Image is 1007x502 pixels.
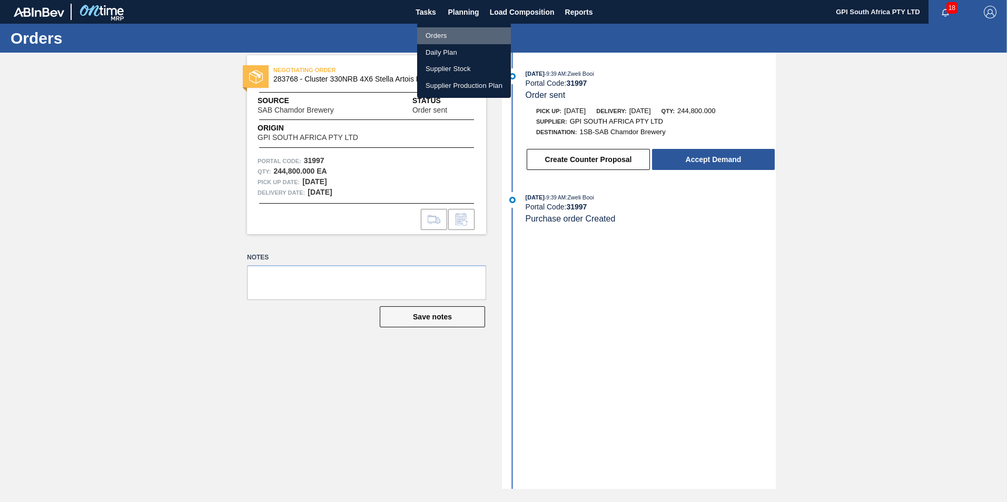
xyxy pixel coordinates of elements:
[417,44,511,61] a: Daily Plan
[417,77,511,94] a: Supplier Production Plan
[417,61,511,77] a: Supplier Stock
[417,27,511,44] a: Orders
